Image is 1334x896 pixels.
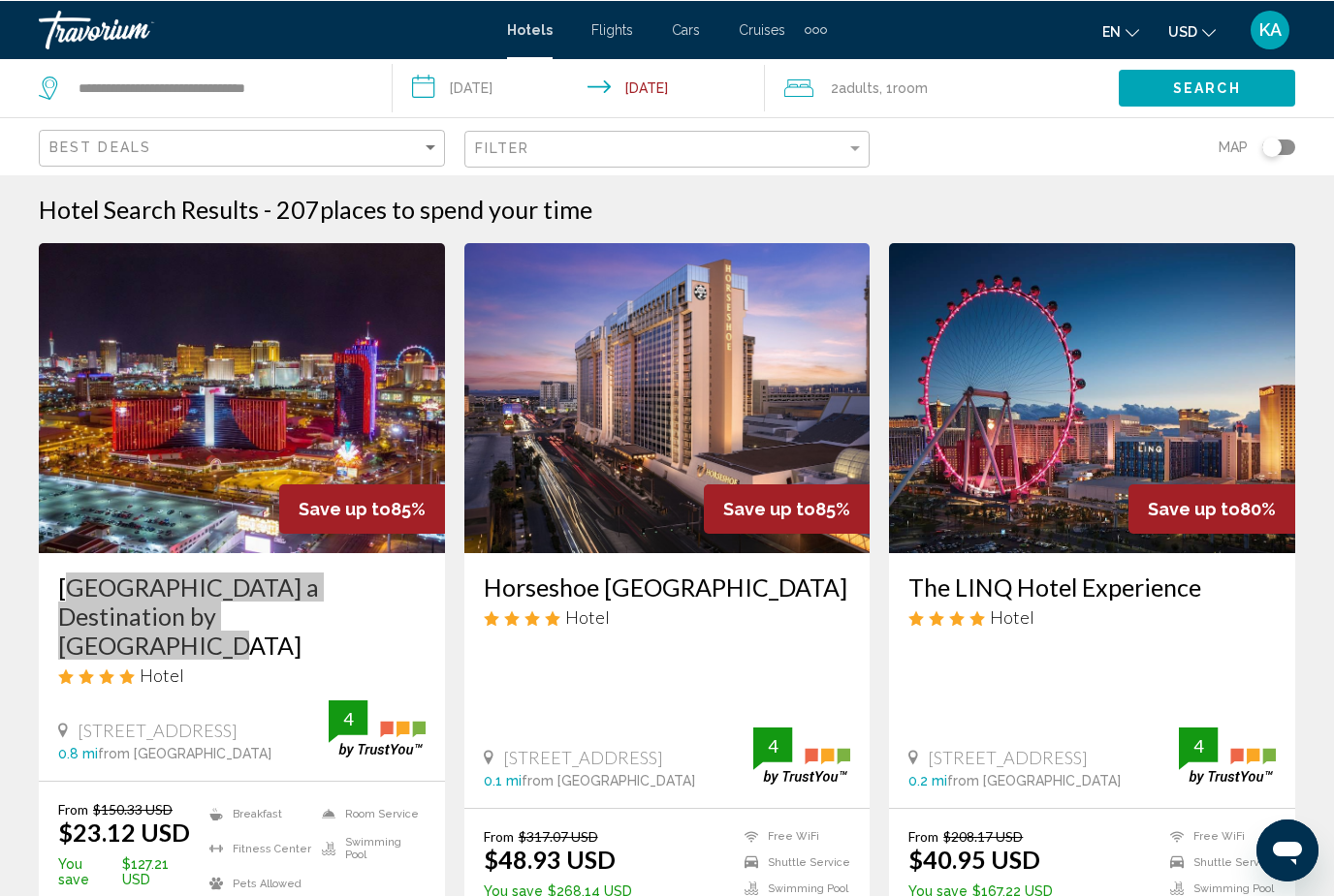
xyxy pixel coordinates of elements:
div: 4 star Hotel [908,605,1276,627]
li: Fitness Center [200,835,312,860]
span: Filter [475,139,530,155]
span: 0.8 mi [58,745,98,760]
div: 80% [1128,483,1295,533]
li: Shuttle Service [735,853,850,870]
li: Shuttle Service [1160,853,1276,870]
button: Filter [464,129,871,169]
li: Room Service [312,800,425,825]
img: trustyou-badge.svg [329,699,426,757]
a: Cars [672,21,700,37]
span: You save [58,855,117,886]
div: 4 [753,733,792,757]
img: Hotel image [39,242,445,552]
span: Hotel [140,664,184,685]
span: KA [1259,19,1282,39]
p: $127.21 USD [58,855,200,886]
a: The LINQ Hotel Experience [908,572,1276,601]
span: Hotel [565,605,610,627]
button: Change currency [1168,16,1216,45]
span: 2 [831,74,879,101]
ins: $40.95 USD [908,844,1040,873]
li: Swimming Pool [735,880,850,896]
button: Change language [1102,16,1139,45]
div: 4 [1179,733,1218,757]
img: Hotel image [889,242,1295,552]
li: Pets Allowed [200,870,312,895]
a: Travorium [39,10,488,48]
del: $150.33 USD [93,800,173,817]
span: from [GEOGRAPHIC_DATA] [98,745,271,760]
div: 85% [279,483,445,533]
li: Swimming Pool [312,835,425,860]
li: Free WiFi [735,827,850,844]
a: Horseshoe [GEOGRAPHIC_DATA] [484,572,851,601]
span: Search [1173,80,1241,96]
span: Best Deals [49,139,151,154]
span: from [GEOGRAPHIC_DATA] [522,772,695,788]
img: trustyou-badge.svg [753,726,850,784]
span: From [58,800,88,817]
a: Flights [591,21,633,37]
h1: Hotel Search Results [39,194,259,223]
span: From [484,827,514,844]
div: 4 star Hotel [58,664,426,685]
span: From [908,827,938,844]
span: Adults [839,79,879,95]
a: Hotels [507,21,553,37]
ins: $23.12 USD [58,817,190,846]
span: [STREET_ADDRESS] [928,746,1088,767]
img: trustyou-badge.svg [1179,726,1276,784]
span: Save up to [299,498,391,518]
ins: $48.93 USD [484,844,616,873]
button: Toggle map [1248,138,1295,155]
span: USD [1168,23,1197,39]
span: places to spend your time [320,194,592,223]
div: 4 [329,706,367,729]
button: Search [1119,69,1295,105]
a: Cruises [739,21,785,37]
button: User Menu [1245,9,1295,49]
div: 4 star Hotel [484,605,851,627]
del: $317.07 USD [519,827,598,844]
span: - [264,194,271,223]
li: Swimming Pool [1160,880,1276,896]
span: 0.2 mi [908,772,947,788]
button: Check-in date: Sep 22, 2025 Check-out date: Sep 25, 2025 [393,58,766,116]
span: Hotel [990,605,1034,627]
span: Save up to [723,498,815,518]
span: en [1102,23,1121,39]
del: $208.17 USD [943,827,1023,844]
a: [GEOGRAPHIC_DATA] a Destination by [GEOGRAPHIC_DATA] [58,572,426,659]
li: Free WiFi [1160,827,1276,844]
span: [STREET_ADDRESS] [503,746,663,767]
li: Breakfast [200,800,312,825]
div: 85% [704,483,870,533]
mat-select: Sort by [49,139,439,156]
span: from [GEOGRAPHIC_DATA] [947,772,1121,788]
img: Hotel image [464,242,871,552]
span: Map [1219,133,1248,160]
span: 0.1 mi [484,772,522,788]
h2: 207 [276,194,592,223]
span: [STREET_ADDRESS] [78,719,238,740]
span: , 1 [879,74,928,101]
iframe: Кнопка запуска окна обмена сообщениями [1256,819,1318,881]
span: Room [893,79,928,95]
button: Travelers: 2 adults, 0 children [765,58,1119,116]
button: Extra navigation items [805,14,827,45]
span: Save up to [1148,498,1240,518]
